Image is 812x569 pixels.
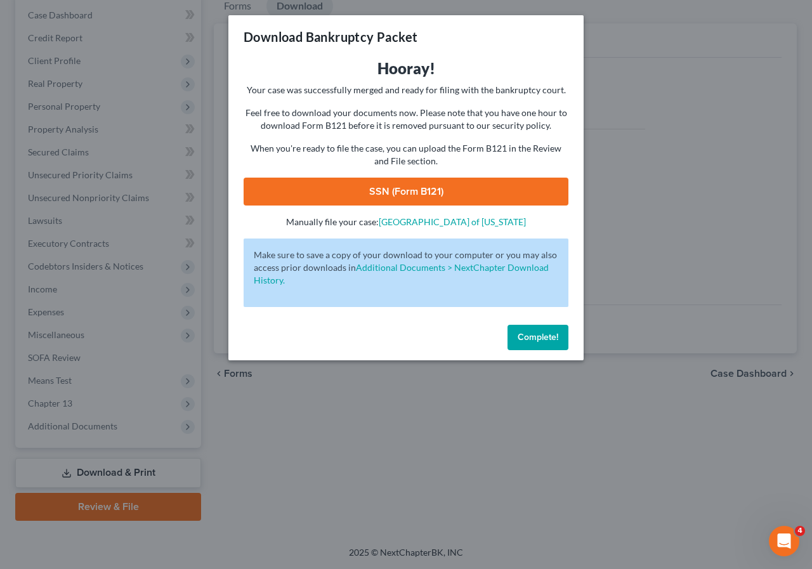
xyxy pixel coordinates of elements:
[244,216,568,228] p: Manually file your case:
[518,332,558,343] span: Complete!
[244,84,568,96] p: Your case was successfully merged and ready for filing with the bankruptcy court.
[244,58,568,79] h3: Hooray!
[244,28,417,46] h3: Download Bankruptcy Packet
[254,249,558,287] p: Make sure to save a copy of your download to your computer or you may also access prior downloads in
[244,142,568,167] p: When you're ready to file the case, you can upload the Form B121 in the Review and File section.
[795,526,805,536] span: 4
[507,325,568,350] button: Complete!
[379,216,526,227] a: [GEOGRAPHIC_DATA] of [US_STATE]
[254,262,549,285] a: Additional Documents > NextChapter Download History.
[244,178,568,206] a: SSN (Form B121)
[769,526,799,556] iframe: Intercom live chat
[244,107,568,132] p: Feel free to download your documents now. Please note that you have one hour to download Form B12...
